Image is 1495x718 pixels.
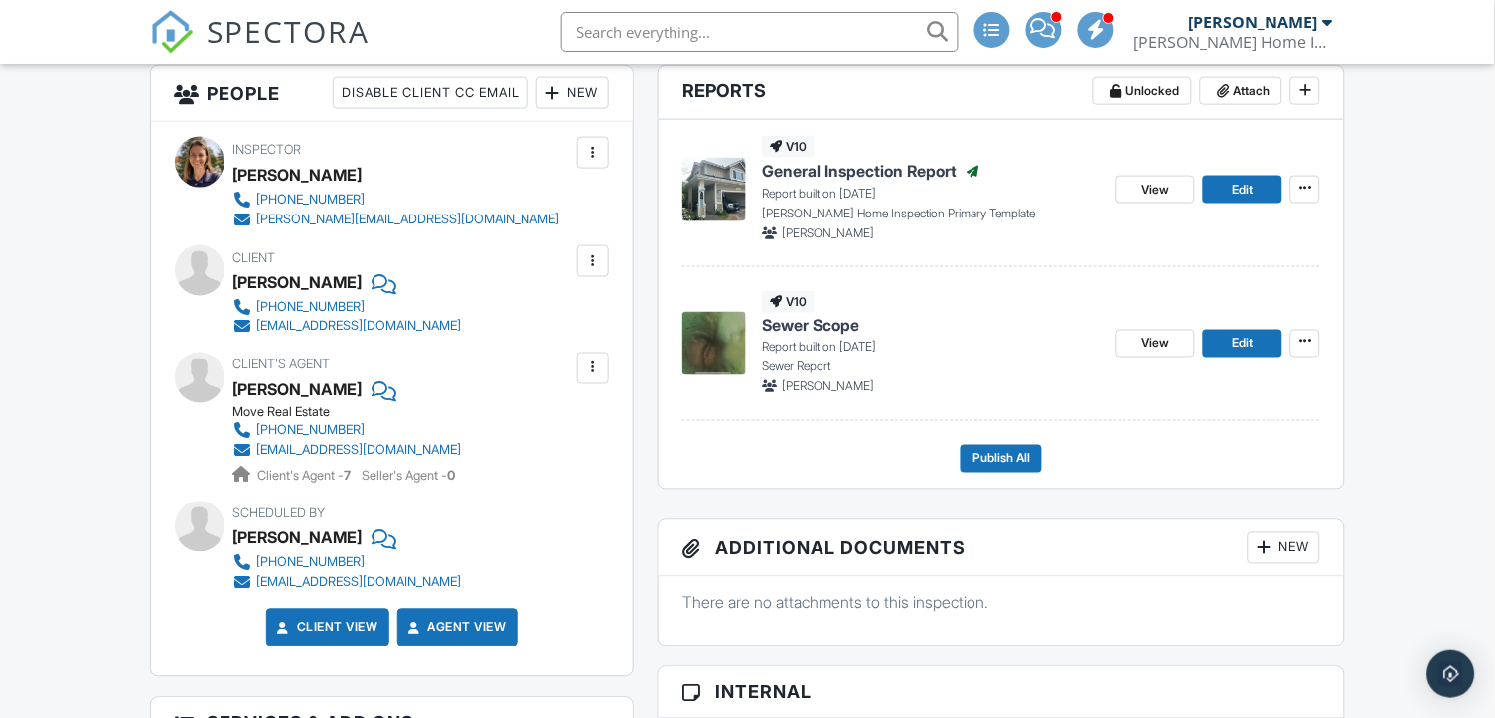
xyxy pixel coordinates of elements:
div: Murphy Home Inspection [1134,32,1333,52]
a: [PHONE_NUMBER] [233,553,462,573]
div: Open Intercom Messenger [1427,650,1475,698]
div: New [1248,532,1320,564]
div: [PERSON_NAME] [233,160,363,190]
div: [EMAIL_ADDRESS][DOMAIN_NAME] [257,443,462,459]
div: [PHONE_NUMBER] [257,423,366,439]
span: Inspector [233,142,302,157]
span: SPECTORA [208,10,371,52]
span: Seller's Agent - [363,469,456,484]
div: New [536,77,609,109]
a: Client View [273,618,378,638]
span: Client's Agent - [258,469,355,484]
strong: 7 [345,469,352,484]
input: Search everything... [561,12,959,52]
div: ‪[PHONE_NUMBER]‬ [257,192,366,208]
div: [PERSON_NAME] [233,267,363,297]
div: [EMAIL_ADDRESS][DOMAIN_NAME] [257,319,462,335]
img: The Best Home Inspection Software - Spectora [150,10,194,54]
div: [PERSON_NAME] [1189,12,1318,32]
span: Scheduled By [233,506,326,521]
strong: 0 [448,469,456,484]
a: [EMAIL_ADDRESS][DOMAIN_NAME] [233,573,462,593]
div: [PHONE_NUMBER] [257,555,366,571]
a: [EMAIL_ADDRESS][DOMAIN_NAME] [233,441,462,461]
h3: Additional Documents [659,520,1344,577]
div: Move Real Estate [233,405,478,421]
span: Client [233,250,276,265]
div: Disable Client CC Email [333,77,528,109]
div: [PHONE_NUMBER] [257,299,366,315]
span: Client's Agent [233,358,331,372]
a: [PHONE_NUMBER] [233,421,462,441]
h3: People [151,66,634,122]
a: [PERSON_NAME] [233,375,363,405]
p: There are no attachments to this inspection. [682,592,1320,614]
a: [PERSON_NAME][EMAIL_ADDRESS][DOMAIN_NAME] [233,210,560,229]
a: [EMAIL_ADDRESS][DOMAIN_NAME] [233,317,462,337]
a: ‪[PHONE_NUMBER]‬ [233,190,560,210]
div: [PERSON_NAME][EMAIL_ADDRESS][DOMAIN_NAME] [257,212,560,227]
a: [PHONE_NUMBER] [233,297,462,317]
a: SPECTORA [150,27,371,69]
a: Agent View [404,618,507,638]
div: [EMAIL_ADDRESS][DOMAIN_NAME] [257,575,462,591]
div: [PERSON_NAME] [233,523,363,553]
